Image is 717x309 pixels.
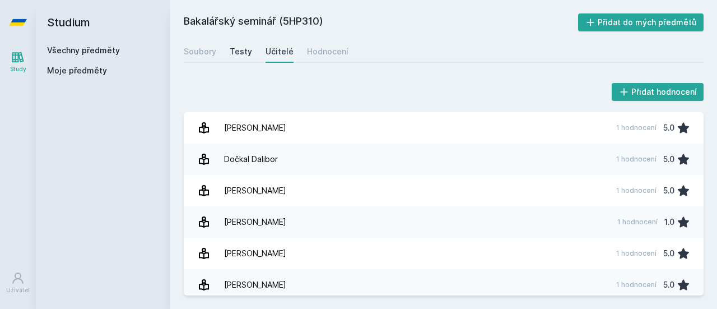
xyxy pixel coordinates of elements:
div: 1 hodnocení [616,186,657,195]
div: Soubory [184,46,216,57]
div: 5.0 [663,274,674,296]
div: 5.0 [663,148,674,170]
div: 1 hodnocení [617,218,658,227]
a: [PERSON_NAME] 1 hodnocení 5.0 [184,269,704,301]
a: Study [2,45,34,79]
div: 1 hodnocení [616,155,657,164]
h2: Bakalářský seminář (5HP310) [184,13,578,31]
a: Uživatel [2,266,34,300]
div: 1.0 [664,211,674,233]
div: [PERSON_NAME] [224,242,286,265]
a: [PERSON_NAME] 1 hodnocení 1.0 [184,206,704,238]
div: [PERSON_NAME] [224,117,286,139]
div: Dočkal Dalibor [224,148,278,170]
button: Přidat hodnocení [612,83,704,101]
a: [PERSON_NAME] 1 hodnocení 5.0 [184,238,704,269]
a: [PERSON_NAME] 1 hodnocení 5.0 [184,175,704,206]
a: Testy [230,40,252,63]
div: [PERSON_NAME] [224,179,286,202]
div: 1 hodnocení [616,280,657,289]
div: [PERSON_NAME] [224,211,286,233]
button: Přidat do mých předmětů [578,13,704,31]
div: 5.0 [663,117,674,139]
div: Uživatel [6,286,30,294]
a: Hodnocení [307,40,348,63]
div: Hodnocení [307,46,348,57]
div: Testy [230,46,252,57]
span: Moje předměty [47,65,107,76]
a: Soubory [184,40,216,63]
div: 1 hodnocení [616,249,657,258]
a: Učitelé [266,40,294,63]
a: [PERSON_NAME] 1 hodnocení 5.0 [184,112,704,144]
div: 5.0 [663,179,674,202]
div: [PERSON_NAME] [224,274,286,296]
a: Všechny předměty [47,45,120,55]
div: 1 hodnocení [616,123,657,132]
div: Učitelé [266,46,294,57]
div: Study [10,65,26,73]
a: Dočkal Dalibor 1 hodnocení 5.0 [184,144,704,175]
div: 5.0 [663,242,674,265]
